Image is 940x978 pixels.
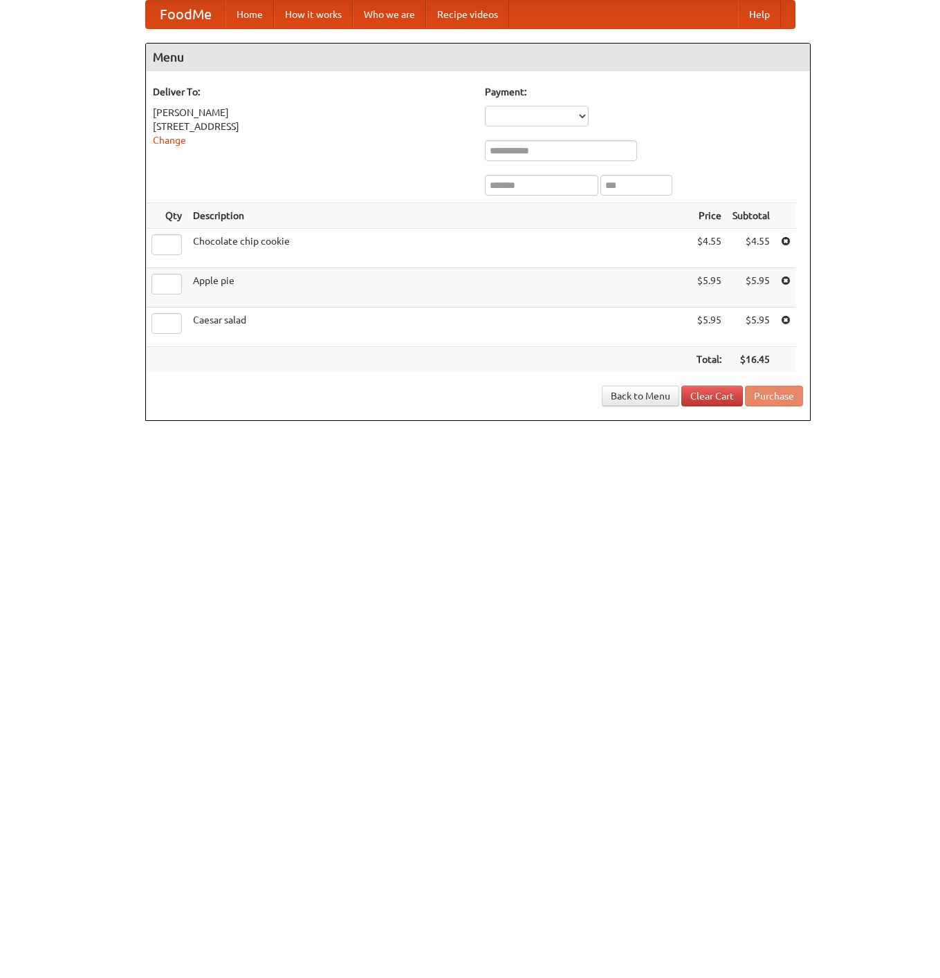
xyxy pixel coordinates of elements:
[727,203,775,229] th: Subtotal
[187,268,691,308] td: Apple pie
[153,120,471,133] div: [STREET_ADDRESS]
[187,229,691,268] td: Chocolate chip cookie
[225,1,274,28] a: Home
[727,347,775,373] th: $16.45
[353,1,426,28] a: Who we are
[727,229,775,268] td: $4.55
[602,386,679,406] a: Back to Menu
[745,386,803,406] button: Purchase
[738,1,781,28] a: Help
[691,229,727,268] td: $4.55
[146,1,225,28] a: FoodMe
[426,1,509,28] a: Recipe videos
[153,135,186,146] a: Change
[146,203,187,229] th: Qty
[691,347,727,373] th: Total:
[153,106,471,120] div: [PERSON_NAME]
[153,85,471,99] h5: Deliver To:
[681,386,743,406] a: Clear Cart
[691,203,727,229] th: Price
[727,268,775,308] td: $5.95
[187,203,691,229] th: Description
[485,85,803,99] h5: Payment:
[187,308,691,347] td: Caesar salad
[691,308,727,347] td: $5.95
[691,268,727,308] td: $5.95
[727,308,775,347] td: $5.95
[146,44,810,71] h4: Menu
[274,1,353,28] a: How it works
